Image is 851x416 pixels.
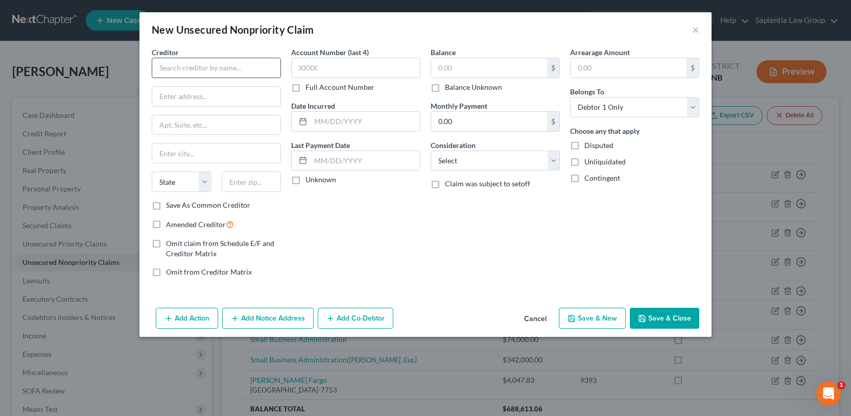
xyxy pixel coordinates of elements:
[166,267,252,276] span: Omit from Creditor Matrix
[311,112,420,131] input: MM/DD/YYYY
[571,58,687,78] input: 0.00
[291,58,420,78] input: XXXX
[431,112,547,131] input: 0.00
[692,23,699,36] button: ×
[431,47,456,58] label: Balance
[222,308,314,329] button: Add Notice Address
[152,48,179,57] span: Creditor
[222,172,281,192] input: Enter zip...
[516,309,555,329] button: Cancel
[584,157,626,166] span: Unliquidated
[837,381,845,389] span: 1
[305,175,336,185] label: Unknown
[431,101,487,111] label: Monthly Payment
[559,308,626,329] button: Save & New
[311,151,420,170] input: MM/DD/YYYY
[570,126,640,136] label: Choose any that apply
[152,143,280,163] input: Enter city...
[152,115,280,135] input: Apt, Suite, etc...
[305,82,374,92] label: Full Account Number
[152,22,314,37] div: New Unsecured Nonpriority Claim
[570,47,630,58] label: Arrearage Amount
[152,58,281,78] input: Search creditor by name...
[318,308,393,329] button: Add Co-Debtor
[816,381,841,406] iframe: Intercom live chat
[630,308,699,329] button: Save & Close
[445,82,502,92] label: Balance Unknown
[687,58,699,78] div: $
[431,58,547,78] input: 0.00
[431,140,476,151] label: Consideration
[291,140,350,151] label: Last Payment Date
[152,87,280,106] input: Enter address...
[584,174,620,182] span: Contingent
[584,141,613,150] span: Disputed
[570,87,604,96] span: Belongs To
[166,220,226,229] span: Amended Creditor
[166,239,274,258] span: Omit claim from Schedule E/F and Creditor Matrix
[291,47,369,58] label: Account Number (last 4)
[445,179,530,188] span: Claim was subject to setoff
[547,58,559,78] div: $
[166,200,250,210] label: Save As Common Creditor
[291,101,335,111] label: Date Incurred
[547,112,559,131] div: $
[156,308,218,329] button: Add Action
